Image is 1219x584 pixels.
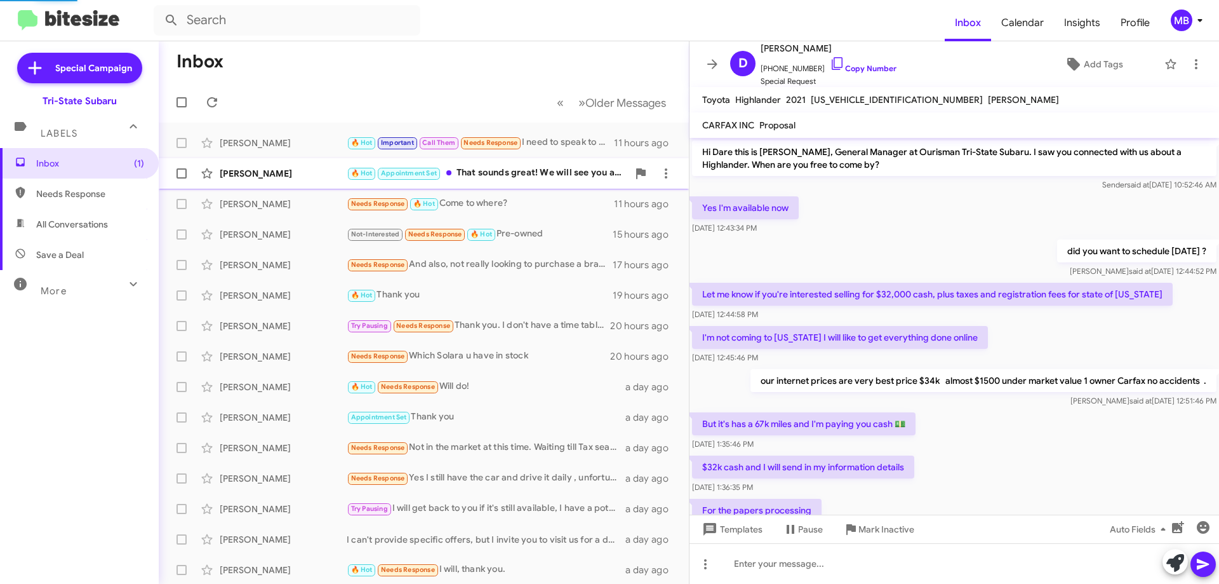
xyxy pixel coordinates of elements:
span: [DATE] 1:35:46 PM [692,439,754,449]
div: I will, thank you. [347,562,625,577]
span: Needs Response [463,139,517,147]
span: » [578,95,585,111]
a: Special Campaign [17,53,142,83]
div: 20 hours ago [610,320,679,332]
p: But it's has a 67k miles and I'm paying you cash 💵 [692,412,916,435]
div: 15 hours ago [613,228,679,241]
span: Appointment Set [381,169,437,177]
div: [PERSON_NAME] [220,320,347,332]
span: Needs Response [351,261,405,269]
span: 🔥 Hot [351,169,373,177]
div: [PERSON_NAME] [220,259,347,271]
div: Not in the market at this time. Waiting till Tax season. [347,440,625,455]
div: [PERSON_NAME] [220,442,347,454]
div: [PERSON_NAME] [220,228,347,241]
button: Templates [689,518,773,541]
a: Inbox [945,4,991,41]
span: Auto Fields [1110,518,1171,541]
span: Sender [DATE] 10:52:46 AM [1102,180,1216,189]
span: Templates [700,518,763,541]
span: Needs Response [36,187,144,200]
div: a day ago [625,411,679,424]
span: said at [1129,396,1152,405]
span: [DATE] 12:43:34 PM [692,223,757,233]
div: 19 hours ago [613,289,679,302]
div: a day ago [625,442,679,454]
a: Copy Number [830,64,896,73]
span: Older Messages [585,96,666,110]
span: Proposal [759,119,796,131]
span: Toyota [702,94,730,105]
button: Mark Inactive [833,518,924,541]
div: And also, not really looking to purchase a brand new vehicle, I'm looking for a used, with reason... [347,257,613,272]
div: [PERSON_NAME] [220,350,347,363]
button: Next [571,90,674,116]
h1: Inbox [177,51,223,72]
p: I'm not coming to [US_STATE] I will like to get everything done online [692,326,988,349]
div: MB [1171,10,1192,31]
span: Mark Inactive [858,518,914,541]
span: [PHONE_NUMBER] [761,56,896,75]
div: Pre-owned [347,227,613,241]
span: Important [381,139,414,147]
nav: Page navigation example [550,90,674,116]
a: Calendar [991,4,1054,41]
div: I need to speak to you call me when you get this message [347,135,614,150]
button: Pause [773,518,833,541]
div: [PERSON_NAME] [220,533,347,546]
span: [PERSON_NAME] [988,94,1059,105]
a: Insights [1054,4,1110,41]
div: Come to where? [347,196,614,211]
p: our internet prices are very best price $34k almost $1500 under market value 1 owner Carfax no ac... [750,369,1216,392]
span: said at [1127,180,1149,189]
span: Needs Response [351,444,405,452]
div: Will do! [347,379,625,394]
span: Save a Deal [36,248,84,261]
a: Profile [1110,4,1160,41]
span: Needs Response [351,474,405,482]
span: Needs Response [408,230,462,238]
span: Appointment Set [351,413,407,421]
span: [PERSON_NAME] [DATE] 12:44:52 PM [1070,266,1216,276]
span: said at [1129,266,1151,276]
span: Pause [798,518,823,541]
div: [PERSON_NAME] [220,564,347,576]
span: 2021 [786,94,806,105]
div: 11 hours ago [614,137,679,149]
span: Special Campaign [55,62,132,74]
span: Try Pausing [351,505,388,513]
span: [DATE] 12:44:58 PM [692,309,758,319]
span: CARFAX INC [702,119,754,131]
span: « [557,95,564,111]
span: Needs Response [351,352,405,360]
p: For the papers processing [692,499,822,522]
div: 17 hours ago [613,259,679,271]
div: [PERSON_NAME] [220,289,347,302]
span: Add Tags [1084,53,1123,76]
button: MB [1160,10,1205,31]
span: Needs Response [396,322,450,330]
span: 🔥 Hot [470,230,492,238]
span: Special Request [761,75,896,88]
div: Tri-State Subaru [43,95,117,107]
div: I will get back to you if it's still available, I have a potential buyer coming to look at it [DA... [347,501,625,516]
div: I can't provide specific offers, but I invite you to visit us for a detailed evaluation. When wou... [347,533,625,546]
button: Auto Fields [1100,518,1181,541]
span: Call Them [422,139,455,147]
div: That sounds great! We will see you around 2pm this afternoon then [347,166,628,180]
span: 🔥 Hot [413,200,435,208]
div: a day ago [625,472,679,485]
div: Thank you [347,410,625,424]
p: Let me know if you're interested selling for $32,000 cash, plus taxes and registration fees for s... [692,283,1173,306]
div: 11 hours ago [614,198,679,210]
div: 20 hours ago [610,350,679,363]
span: 🔥 Hot [351,566,373,574]
span: Inbox [36,157,144,170]
span: Needs Response [381,383,435,391]
div: Thank you [347,288,613,302]
span: [PERSON_NAME] [761,41,896,56]
span: All Conversations [36,218,108,231]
